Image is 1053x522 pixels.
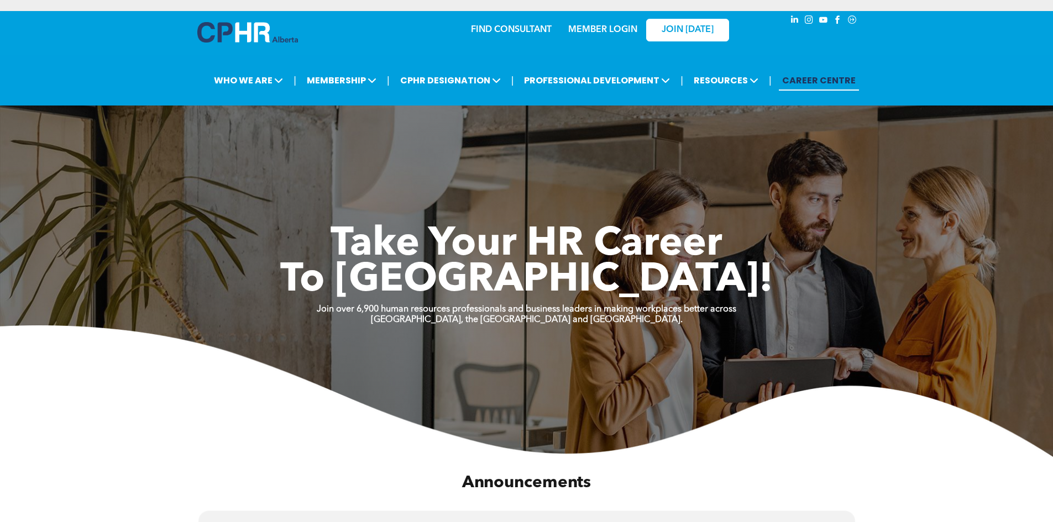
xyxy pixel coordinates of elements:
span: CPHR DESIGNATION [397,70,504,91]
a: MEMBER LOGIN [568,25,637,34]
a: instagram [803,14,815,29]
span: RESOURCES [690,70,762,91]
li: | [294,69,296,92]
span: Take Your HR Career [331,225,722,265]
li: | [769,69,772,92]
a: linkedin [789,14,801,29]
span: WHO WE ARE [211,70,286,91]
a: CAREER CENTRE [779,70,859,91]
li: | [511,69,514,92]
strong: Join over 6,900 human resources professionals and business leaders in making workplaces better ac... [317,305,736,314]
strong: [GEOGRAPHIC_DATA], the [GEOGRAPHIC_DATA] and [GEOGRAPHIC_DATA]. [371,315,683,324]
a: FIND CONSULTANT [471,25,552,34]
span: JOIN [DATE] [662,25,714,35]
span: MEMBERSHIP [303,70,380,91]
img: A blue and white logo for cp alberta [197,22,298,43]
li: | [387,69,390,92]
li: | [680,69,683,92]
a: Social network [846,14,858,29]
span: PROFESSIONAL DEVELOPMENT [521,70,673,91]
span: To [GEOGRAPHIC_DATA]! [280,261,773,300]
a: JOIN [DATE] [646,19,729,41]
a: facebook [832,14,844,29]
a: youtube [818,14,830,29]
span: Announcements [462,474,591,491]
